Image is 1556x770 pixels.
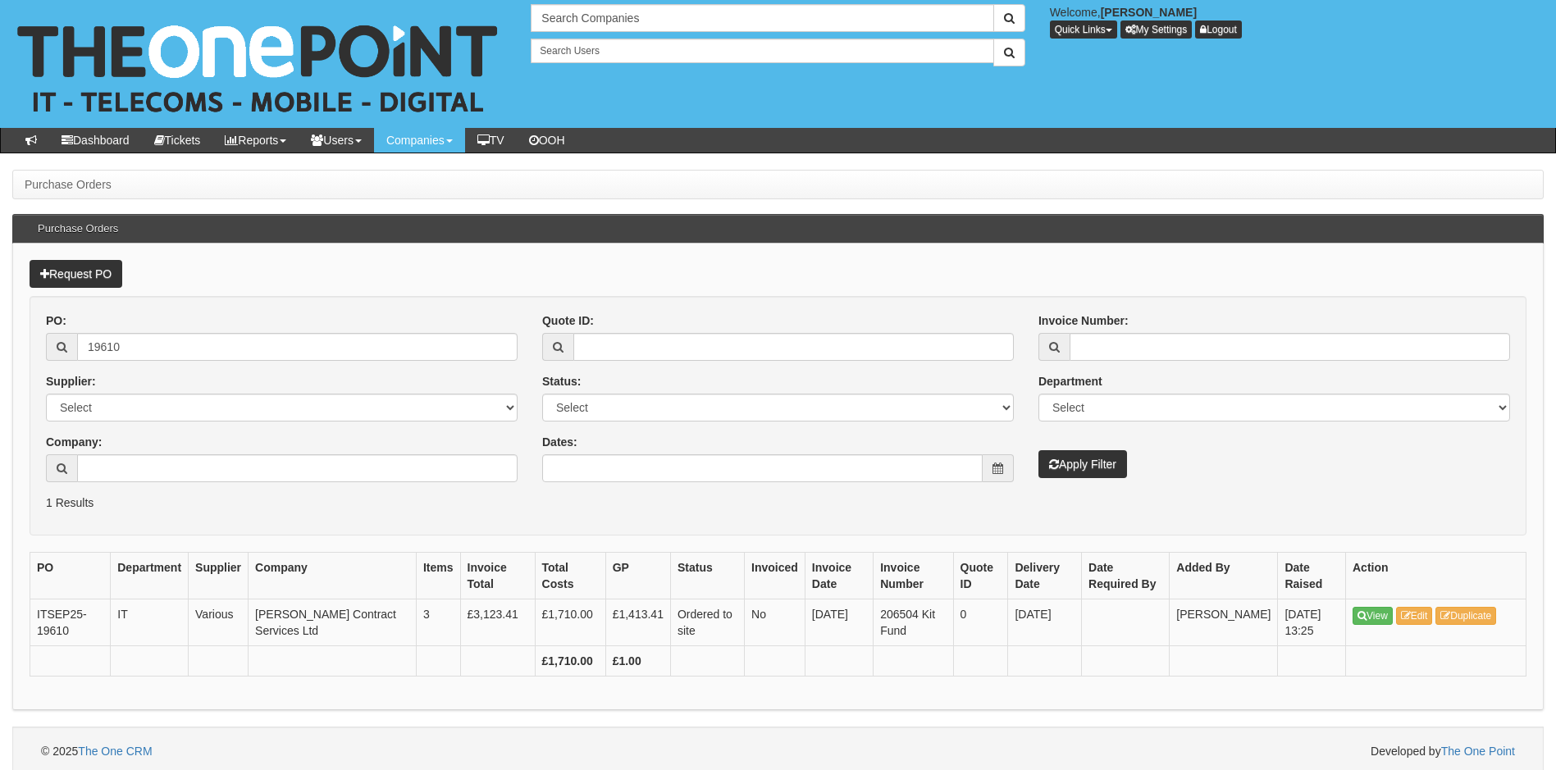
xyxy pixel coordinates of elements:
[460,553,535,599] th: Invoice Total
[535,599,605,646] td: £1,710.00
[1435,607,1496,625] a: Duplicate
[416,553,460,599] th: Items
[1278,553,1346,599] th: Date Raised
[78,745,152,758] a: The One CRM
[1278,599,1346,646] td: [DATE] 13:25
[953,599,1008,646] td: 0
[465,128,517,153] a: TV
[249,599,417,646] td: [PERSON_NAME] Contract Services Ltd
[46,494,1510,511] p: 1 Results
[46,312,66,329] label: PO:
[49,128,142,153] a: Dashboard
[41,745,153,758] span: © 2025
[535,646,605,677] th: £1,710.00
[874,599,953,646] td: 206504 Kit Fund
[745,599,805,646] td: No
[605,646,670,677] th: £1.00
[517,128,577,153] a: OOH
[670,599,744,646] td: Ordered to site
[1038,312,1129,329] label: Invoice Number:
[30,553,111,599] th: PO
[1396,607,1433,625] a: Edit
[111,599,189,646] td: IT
[670,553,744,599] th: Status
[531,4,993,32] input: Search Companies
[1008,599,1082,646] td: [DATE]
[745,553,805,599] th: Invoiced
[1441,745,1515,758] a: The One Point
[111,553,189,599] th: Department
[542,373,581,390] label: Status:
[142,128,213,153] a: Tickets
[1008,553,1082,599] th: Delivery Date
[542,434,577,450] label: Dates:
[416,599,460,646] td: 3
[605,553,670,599] th: GP
[531,39,993,63] input: Search Users
[1170,599,1278,646] td: [PERSON_NAME]
[535,553,605,599] th: Total Costs
[805,599,873,646] td: [DATE]
[1038,4,1556,39] div: Welcome,
[542,312,594,329] label: Quote ID:
[1050,21,1117,39] button: Quick Links
[189,553,249,599] th: Supplier
[874,553,953,599] th: Invoice Number
[1101,6,1197,19] b: [PERSON_NAME]
[46,434,102,450] label: Company:
[30,599,111,646] td: ITSEP25-19610
[1120,21,1193,39] a: My Settings
[1038,450,1127,478] button: Apply Filter
[46,373,96,390] label: Supplier:
[30,215,126,243] h3: Purchase Orders
[30,260,122,288] a: Request PO
[1082,553,1170,599] th: Date Required By
[212,128,299,153] a: Reports
[189,599,249,646] td: Various
[1195,21,1242,39] a: Logout
[1353,607,1393,625] a: View
[1038,373,1102,390] label: Department
[460,599,535,646] td: £3,123.41
[299,128,374,153] a: Users
[249,553,417,599] th: Company
[374,128,465,153] a: Companies
[1371,743,1515,759] span: Developed by
[25,176,112,193] li: Purchase Orders
[953,553,1008,599] th: Quote ID
[805,553,873,599] th: Invoice Date
[605,599,670,646] td: £1,413.41
[1170,553,1278,599] th: Added By
[1346,553,1526,599] th: Action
